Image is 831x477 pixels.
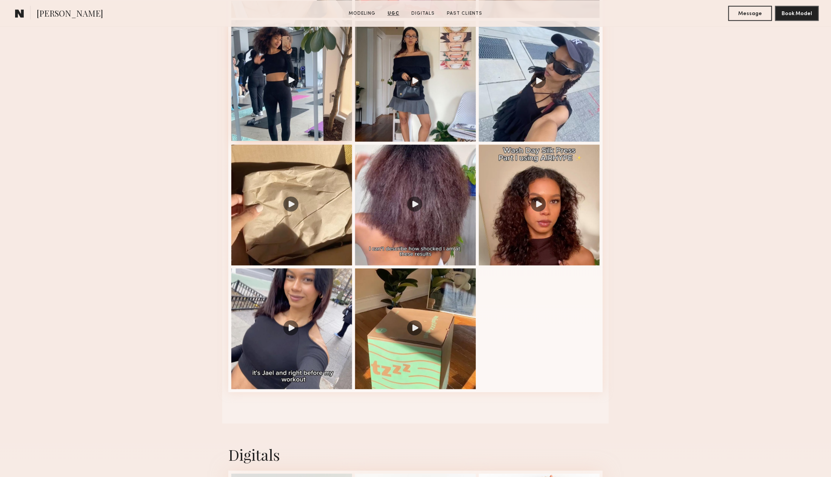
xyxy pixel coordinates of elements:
[728,6,772,21] button: Message
[228,445,603,465] div: Digitals
[346,10,379,17] a: Modeling
[385,10,402,17] a: UGC
[408,10,438,17] a: Digitals
[444,10,485,17] a: Past Clients
[775,6,819,21] button: Book Model
[37,8,103,21] span: [PERSON_NAME]
[775,10,819,16] a: Book Model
